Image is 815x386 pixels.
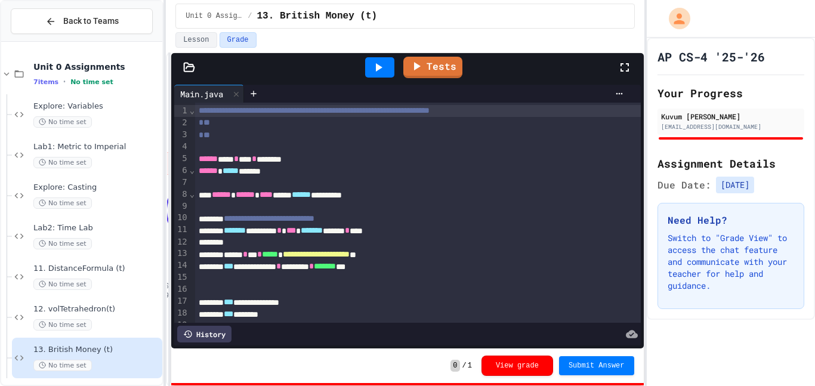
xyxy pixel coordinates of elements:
[33,264,160,274] span: 11. DistanceFormula (t)
[63,77,66,87] span: •
[33,116,92,128] span: No time set
[33,223,160,233] span: Lab2: Time Lab
[33,319,92,331] span: No time set
[657,178,711,192] span: Due Date:
[661,111,801,122] div: Kuvum [PERSON_NAME]
[174,271,189,283] div: 15
[33,183,160,193] span: Explore: Casting
[661,122,801,131] div: [EMAIL_ADDRESS][DOMAIN_NAME]
[257,9,378,23] span: 13. British Money (t)
[174,319,189,331] div: 19
[468,361,472,370] span: 1
[186,11,243,21] span: Unit 0 Assignments
[174,165,189,177] div: 6
[220,32,257,48] button: Grade
[174,117,189,129] div: 2
[33,101,160,112] span: Explore: Variables
[189,189,195,199] span: Fold line
[174,153,189,165] div: 5
[657,85,804,101] h2: Your Progress
[174,177,189,189] div: 7
[174,141,189,153] div: 4
[174,189,189,200] div: 8
[657,48,765,65] h1: AP CS-4 '25-'26
[668,232,794,292] p: Switch to "Grade View" to access the chat feature and communicate with your teacher for help and ...
[33,142,160,152] span: Lab1: Metric to Imperial
[33,157,92,168] span: No time set
[174,105,189,117] div: 1
[11,8,153,34] button: Back to Teams
[174,248,189,260] div: 13
[189,106,195,115] span: Fold line
[33,197,92,209] span: No time set
[174,200,189,212] div: 9
[33,279,92,290] span: No time set
[657,155,804,172] h2: Assignment Details
[481,356,553,376] button: View grade
[668,213,794,227] h3: Need Help?
[462,361,467,370] span: /
[175,32,217,48] button: Lesson
[174,295,189,307] div: 17
[70,78,113,86] span: No time set
[716,177,754,193] span: [DATE]
[174,224,189,236] div: 11
[63,15,119,27] span: Back to Teams
[656,5,693,32] div: My Account
[33,78,58,86] span: 7 items
[248,11,252,21] span: /
[33,61,160,72] span: Unit 0 Assignments
[174,129,189,141] div: 3
[33,238,92,249] span: No time set
[33,345,160,355] span: 13. British Money (t)
[569,361,625,370] span: Submit Answer
[403,57,462,78] a: Tests
[33,360,92,371] span: No time set
[450,360,459,372] span: 0
[33,304,160,314] span: 12. volTetrahedron(t)
[174,212,189,224] div: 10
[174,307,189,319] div: 18
[174,236,189,248] div: 12
[174,260,189,271] div: 14
[559,356,634,375] button: Submit Answer
[174,85,244,103] div: Main.java
[177,326,231,342] div: History
[189,165,195,175] span: Fold line
[174,88,229,100] div: Main.java
[174,283,189,295] div: 16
